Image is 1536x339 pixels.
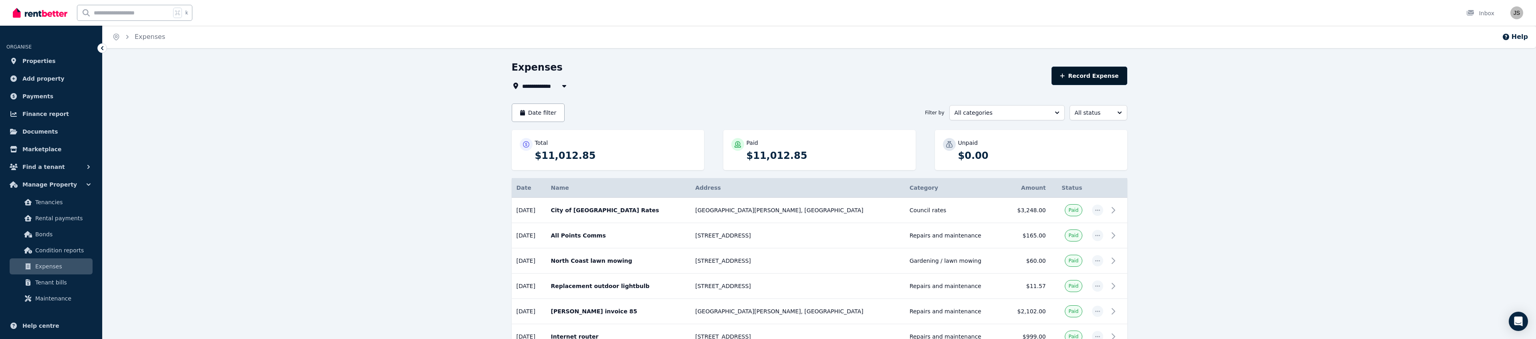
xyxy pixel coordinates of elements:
[22,109,69,119] span: Finance report
[6,71,96,87] a: Add property
[1502,32,1528,42] button: Help
[1005,198,1051,223] td: $3,248.00
[1051,178,1087,198] th: Status
[6,88,96,104] a: Payments
[1005,299,1051,324] td: $2,102.00
[10,242,93,258] a: Condition reports
[22,127,58,136] span: Documents
[35,294,89,303] span: Maintenance
[690,198,905,223] td: [GEOGRAPHIC_DATA][PERSON_NAME], [GEOGRAPHIC_DATA]
[22,321,59,331] span: Help centre
[1068,283,1078,289] span: Paid
[690,223,905,248] td: [STREET_ADDRESS]
[135,33,165,41] a: Expenses
[6,141,96,157] a: Marketplace
[512,248,546,274] td: [DATE]
[925,110,944,116] span: Filter by
[185,10,188,16] span: k
[35,278,89,287] span: Tenant bills
[690,178,905,198] th: Address
[546,178,690,198] th: Name
[1068,232,1078,239] span: Paid
[6,124,96,140] a: Documents
[955,109,1048,117] span: All categories
[1005,178,1051,198] th: Amount
[10,258,93,274] a: Expenses
[13,7,67,19] img: RentBetter
[6,159,96,175] button: Find a tenant
[512,198,546,223] td: [DATE]
[905,223,1005,248] td: Repairs and maintenance
[35,213,89,223] span: Rental payments
[512,274,546,299] td: [DATE]
[35,229,89,239] span: Bonds
[22,162,65,172] span: Find a tenant
[10,226,93,242] a: Bonds
[10,194,93,210] a: Tenancies
[10,274,93,290] a: Tenant bills
[6,318,96,334] a: Help centre
[905,178,1005,198] th: Category
[22,91,53,101] span: Payments
[512,299,546,324] td: [DATE]
[512,223,546,248] td: [DATE]
[1068,258,1078,264] span: Paid
[1075,109,1111,117] span: All status
[35,246,89,255] span: Condition reports
[10,210,93,226] a: Rental payments
[1510,6,1523,19] img: Joe Smargiassi
[551,257,686,265] p: North Coast lawn mowing
[905,274,1005,299] td: Repairs and maintenance
[512,178,546,198] th: Date
[22,74,65,83] span: Add property
[958,139,978,147] p: Unpaid
[1466,9,1494,17] div: Inbox
[1068,207,1078,213] span: Paid
[905,198,1005,223] td: Council rates
[35,262,89,271] span: Expenses
[1068,308,1078,315] span: Paid
[949,105,1065,120] button: All categories
[551,282,686,290] p: Replacement outdoor lightbulb
[551,206,686,214] p: City of [GEOGRAPHIC_DATA] Rates
[690,248,905,274] td: [STREET_ADDRESS]
[958,149,1119,162] p: $0.00
[1005,223,1051,248] td: $165.00
[747,149,908,162] p: $11,012.85
[22,144,61,154] span: Marketplace
[1005,248,1051,274] td: $60.00
[535,149,696,162] p: $11,012.85
[1005,274,1051,299] td: $11.57
[512,61,563,74] h1: Expenses
[690,299,905,324] td: [GEOGRAPHIC_DATA][PERSON_NAME], [GEOGRAPHIC_DATA]
[35,197,89,207] span: Tenancies
[551,307,686,315] p: [PERSON_NAME] invoice 85
[6,177,96,193] button: Manage Property
[6,53,96,69] a: Properties
[6,106,96,122] a: Finance report
[6,44,32,50] span: ORGANISE
[22,56,56,66] span: Properties
[512,104,565,122] button: Date filter
[1070,105,1127,120] button: All status
[551,231,686,240] p: All Points Comms
[690,274,905,299] td: [STREET_ADDRESS]
[905,299,1005,324] td: Repairs and maintenance
[103,26,175,48] nav: Breadcrumb
[22,180,77,189] span: Manage Property
[905,248,1005,274] td: Gardening / lawn mowing
[1052,67,1127,85] button: Record Expense
[10,290,93,307] a: Maintenance
[1509,312,1528,331] div: Open Intercom Messenger
[747,139,758,147] p: Paid
[535,139,548,147] p: Total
